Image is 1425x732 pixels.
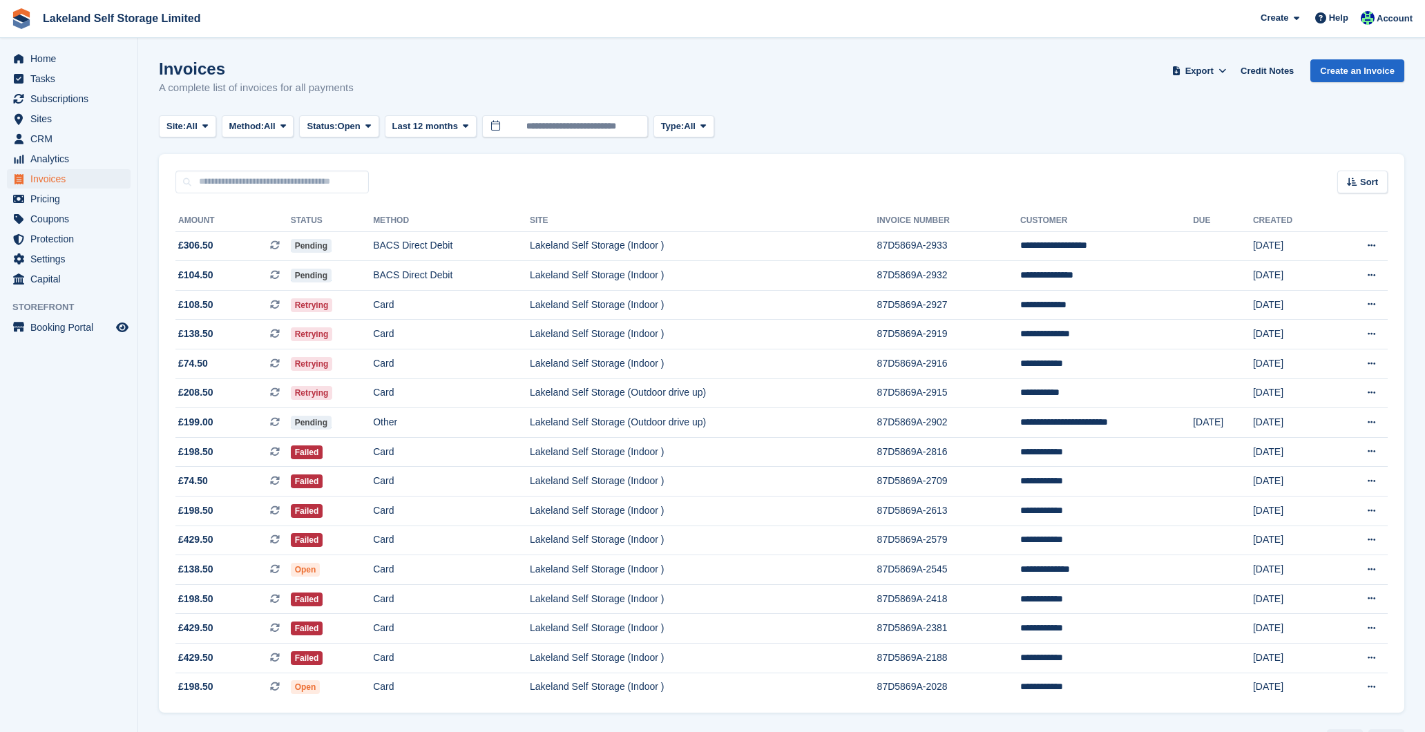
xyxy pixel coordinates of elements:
[178,298,213,312] span: £108.50
[373,349,530,379] td: Card
[385,115,477,138] button: Last 12 months
[877,555,1020,585] td: 87D5869A-2545
[291,680,321,694] span: Open
[1253,555,1330,585] td: [DATE]
[530,614,877,644] td: Lakeland Self Storage (Indoor )
[7,189,131,209] a: menu
[291,504,323,518] span: Failed
[291,416,332,430] span: Pending
[877,349,1020,379] td: 87D5869A-2916
[1360,175,1378,189] span: Sort
[373,614,530,644] td: Card
[7,269,131,289] a: menu
[877,584,1020,614] td: 87D5869A-2418
[30,249,113,269] span: Settings
[7,149,131,168] a: menu
[1020,210,1193,232] th: Customer
[178,592,213,606] span: £198.50
[373,497,530,526] td: Card
[1193,210,1253,232] th: Due
[373,290,530,320] td: Card
[530,261,877,291] td: Lakeland Self Storage (Indoor )
[373,408,530,438] td: Other
[373,210,530,232] th: Method
[373,378,530,408] td: Card
[653,115,714,138] button: Type: All
[291,563,321,577] span: Open
[877,408,1020,438] td: 87D5869A-2902
[1253,408,1330,438] td: [DATE]
[530,584,877,614] td: Lakeland Self Storage (Indoor )
[30,129,113,148] span: CRM
[178,562,213,577] span: £138.50
[373,261,530,291] td: BACS Direct Debit
[530,378,877,408] td: Lakeland Self Storage (Outdoor drive up)
[178,356,208,371] span: £74.50
[291,327,333,341] span: Retrying
[7,69,131,88] a: menu
[7,229,131,249] a: menu
[229,119,265,133] span: Method:
[530,231,877,261] td: Lakeland Self Storage (Indoor )
[530,644,877,673] td: Lakeland Self Storage (Indoor )
[178,651,213,665] span: £429.50
[291,210,374,232] th: Status
[373,437,530,467] td: Card
[373,673,530,702] td: Card
[1253,378,1330,408] td: [DATE]
[178,268,213,282] span: £104.50
[877,231,1020,261] td: 87D5869A-2933
[877,526,1020,555] td: 87D5869A-2579
[30,69,113,88] span: Tasks
[30,229,113,249] span: Protection
[1253,673,1330,702] td: [DATE]
[1329,11,1348,25] span: Help
[37,7,207,30] a: Lakeland Self Storage Limited
[392,119,458,133] span: Last 12 months
[7,109,131,128] a: menu
[178,415,213,430] span: £199.00
[877,614,1020,644] td: 87D5869A-2381
[291,622,323,635] span: Failed
[877,378,1020,408] td: 87D5869A-2915
[114,319,131,336] a: Preview store
[291,386,333,400] span: Retrying
[530,210,877,232] th: Site
[1235,59,1299,82] a: Credit Notes
[291,298,333,312] span: Retrying
[30,189,113,209] span: Pricing
[30,269,113,289] span: Capital
[530,349,877,379] td: Lakeland Self Storage (Indoor )
[877,320,1020,349] td: 87D5869A-2919
[159,80,354,96] p: A complete list of invoices for all payments
[877,497,1020,526] td: 87D5869A-2613
[1253,584,1330,614] td: [DATE]
[877,210,1020,232] th: Invoice Number
[12,300,137,314] span: Storefront
[159,59,354,78] h1: Invoices
[338,119,361,133] span: Open
[530,290,877,320] td: Lakeland Self Storage (Indoor )
[7,209,131,229] a: menu
[530,467,877,497] td: Lakeland Self Storage (Indoor )
[291,474,323,488] span: Failed
[1185,64,1214,78] span: Export
[877,261,1020,291] td: 87D5869A-2932
[30,209,113,229] span: Coupons
[178,327,213,341] span: £138.50
[1310,59,1404,82] a: Create an Invoice
[178,680,213,694] span: £198.50
[178,621,213,635] span: £429.50
[1253,644,1330,673] td: [DATE]
[166,119,186,133] span: Site:
[1253,497,1330,526] td: [DATE]
[530,320,877,349] td: Lakeland Self Storage (Indoor )
[684,119,696,133] span: All
[7,318,131,337] a: menu
[1253,290,1330,320] td: [DATE]
[1253,437,1330,467] td: [DATE]
[877,290,1020,320] td: 87D5869A-2927
[661,119,685,133] span: Type:
[1377,12,1413,26] span: Account
[7,49,131,68] a: menu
